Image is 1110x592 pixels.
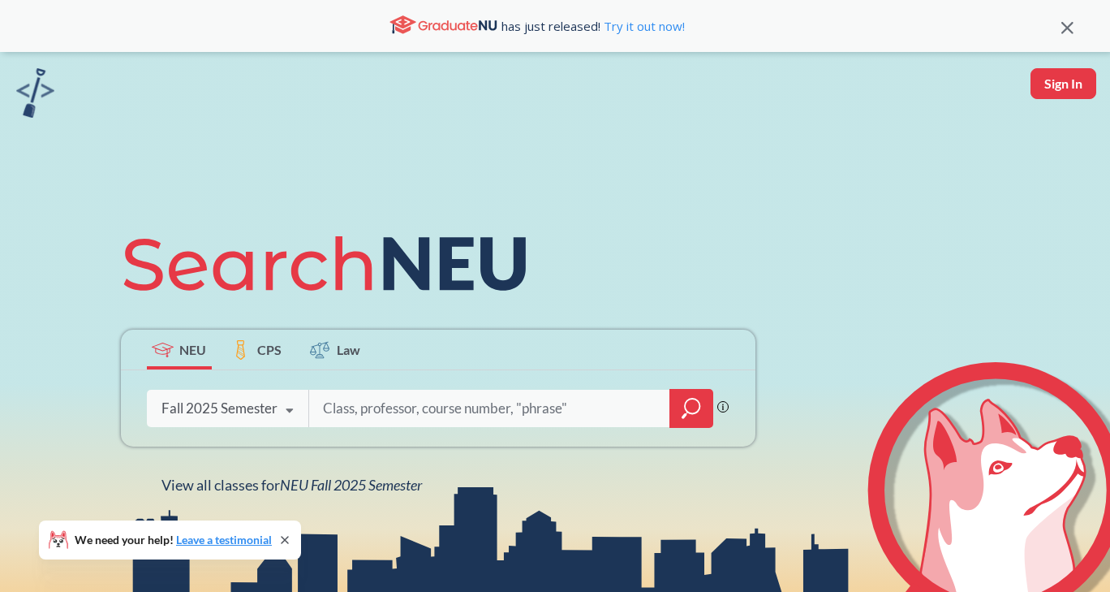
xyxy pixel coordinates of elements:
a: Try it out now! [600,18,685,34]
span: We need your help! [75,534,272,546]
button: Sign In [1030,68,1096,99]
input: Class, professor, course number, "phrase" [321,391,659,426]
a: Leave a testimonial [176,533,272,547]
span: NEU Fall 2025 Semester [280,476,422,494]
span: CPS [257,340,282,359]
div: Fall 2025 Semester [161,400,277,417]
svg: magnifying glass [682,397,701,420]
a: sandbox logo [16,68,54,123]
span: NEU [179,340,206,359]
span: View all classes for [161,476,422,494]
span: Law [337,340,360,359]
img: sandbox logo [16,68,54,118]
div: magnifying glass [669,389,713,428]
span: has just released! [501,17,685,35]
